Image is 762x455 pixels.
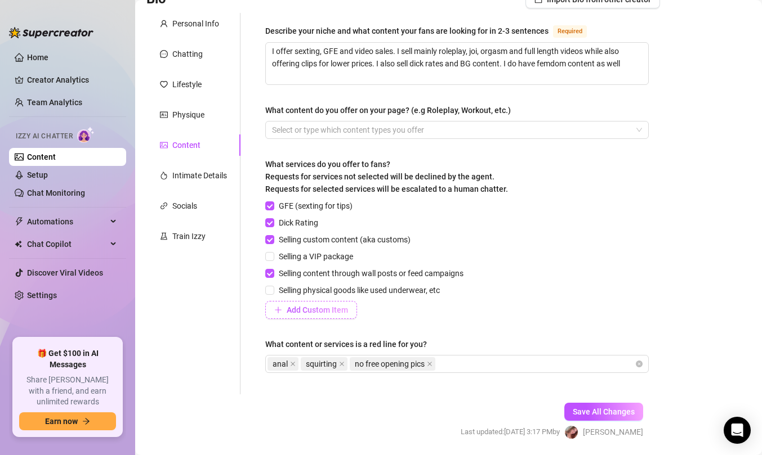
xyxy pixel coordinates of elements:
span: Automations [27,213,107,231]
span: [PERSON_NAME] [583,426,643,438]
span: anal [273,358,288,370]
img: Amy August [565,426,578,439]
span: thunderbolt [15,217,24,226]
div: Intimate Details [172,169,227,182]
a: Chat Monitoring [27,188,85,197]
a: Team Analytics [27,98,82,107]
span: close [339,361,345,367]
span: Share [PERSON_NAME] with a friend, and earn unlimited rewards [19,375,116,408]
span: What services do you offer to fans? Requests for services not selected will be declined by the ag... [265,160,508,193]
span: no free opening pics [350,357,435,371]
span: idcard [160,111,168,119]
span: Selling physical goods like used underwear, etc [274,284,444,296]
span: experiment [160,232,168,240]
span: heart [160,80,168,88]
span: Selling content through wall posts or feed campaigns [274,267,468,280]
span: 🎁 Get $100 in AI Messages [19,348,116,370]
div: Open Intercom Messenger [724,417,751,444]
div: Lifestyle [172,78,202,91]
a: Settings [27,291,57,300]
a: Home [27,53,48,62]
span: squirting [306,358,337,370]
div: What content or services is a red line for you? [265,338,427,350]
div: Content [172,139,200,151]
span: no free opening pics [355,358,425,370]
span: link [160,202,168,210]
span: Chat Copilot [27,235,107,253]
span: squirting [301,357,347,371]
div: Socials [172,200,197,212]
span: Earn now [45,417,78,426]
span: plus [274,306,282,314]
div: Personal Info [172,17,219,30]
label: What content or services is a red line for you? [265,338,435,350]
span: GFE (sexting for tips) [274,200,357,212]
button: Add Custom Item [265,301,357,319]
span: Dick Rating [274,217,323,229]
img: logo-BBDzfeDw.svg [9,27,93,38]
button: Save All Changes [564,403,643,421]
span: anal [268,357,298,371]
span: Required [553,25,587,38]
a: Creator Analytics [27,71,117,89]
img: AI Chatter [77,127,95,143]
div: Train Izzy [172,230,206,242]
img: Chat Copilot [15,240,22,248]
span: message [160,50,168,58]
span: Add Custom Item [287,305,348,314]
span: fire [160,172,168,179]
span: user [160,20,168,28]
a: Discover Viral Videos [27,268,103,277]
span: Selling a VIP package [274,250,358,263]
button: Earn nowarrow-right [19,412,116,430]
textarea: Describe your niche and what content your fans are looking for in 2-3 sentences [266,43,648,84]
span: close-circle [636,361,643,367]
div: Describe your niche and what content your fans are looking for in 2-3 sentences [265,25,549,37]
input: What content or services is a red line for you? [438,357,440,371]
span: Izzy AI Chatter [16,131,73,142]
label: Describe your niche and what content your fans are looking for in 2-3 sentences [265,24,599,38]
span: close [290,361,296,367]
label: What content do you offer on your page? (e.g Roleplay, Workout, etc.) [265,104,519,116]
a: Setup [27,170,48,179]
input: What content do you offer on your page? (e.g Roleplay, Workout, etc.) [272,123,274,137]
span: picture [160,141,168,149]
div: Physique [172,109,204,121]
a: Content [27,152,56,161]
span: arrow-right [82,417,90,425]
span: Save All Changes [573,407,635,416]
div: Chatting [172,48,203,60]
span: Last updated: [DATE] 3:17 PM by [461,426,560,438]
div: What content do you offer on your page? (e.g Roleplay, Workout, etc.) [265,104,511,116]
span: close [427,361,433,367]
span: Selling custom content (aka customs) [274,233,415,246]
